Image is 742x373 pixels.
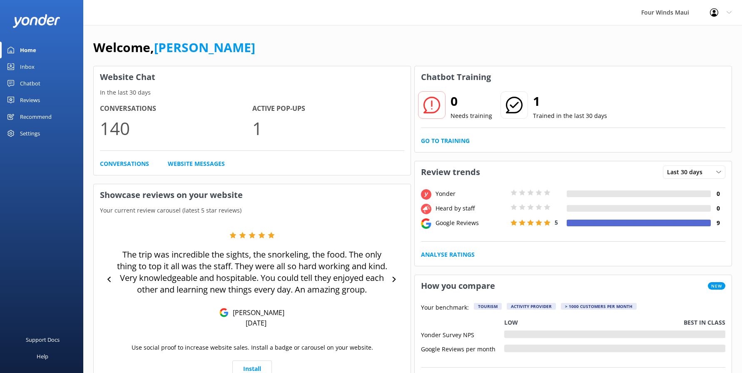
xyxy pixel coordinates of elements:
[246,318,266,328] p: [DATE]
[252,103,405,114] h4: Active Pop-ups
[708,282,725,290] span: New
[451,111,492,120] p: Needs training
[12,14,60,28] img: yonder-white-logo.png
[154,39,255,56] a: [PERSON_NAME]
[533,111,607,120] p: Trained in the last 30 days
[684,318,725,327] p: Best in class
[667,168,707,177] span: Last 30 days
[415,275,501,297] h3: How you compare
[711,189,725,198] h4: 0
[555,218,558,226] span: 5
[219,308,229,317] img: Google Reviews
[711,204,725,213] h4: 0
[100,114,252,142] p: 140
[421,136,470,145] a: Go to Training
[433,218,508,228] div: Google Reviews
[20,92,40,108] div: Reviews
[474,303,502,310] div: Tourism
[421,250,475,259] a: Analyse Ratings
[421,345,504,352] div: Google Reviews per month
[421,330,504,338] div: Yonder Survey NPS
[415,66,497,88] h3: Chatbot Training
[433,189,508,198] div: Yonder
[421,303,469,313] p: Your benchmark:
[20,58,35,75] div: Inbox
[94,88,411,97] p: In the last 30 days
[252,114,405,142] p: 1
[100,103,252,114] h4: Conversations
[100,159,149,168] a: Conversations
[94,184,411,206] h3: Showcase reviews on your website
[93,38,255,58] h1: Welcome,
[26,331,60,348] div: Support Docs
[20,42,36,58] div: Home
[20,75,40,92] div: Chatbot
[504,318,518,327] p: Low
[415,161,486,183] h3: Review trends
[20,108,52,125] div: Recommend
[507,303,556,310] div: Activity Provider
[20,125,40,142] div: Settings
[533,91,607,111] h2: 1
[433,204,508,213] div: Heard by staff
[451,91,492,111] h2: 0
[561,303,637,310] div: > 1000 customers per month
[117,249,388,295] p: The trip was incredible the sights, the snorkeling, the food. The only thing to top it all was th...
[229,308,284,317] p: [PERSON_NAME]
[168,159,225,168] a: Website Messages
[711,218,725,228] h4: 9
[132,343,373,352] p: Use social proof to increase website sales. Install a badge or carousel on your website.
[37,348,48,365] div: Help
[94,206,411,215] p: Your current review carousel (latest 5 star reviews)
[94,66,411,88] h3: Website Chat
